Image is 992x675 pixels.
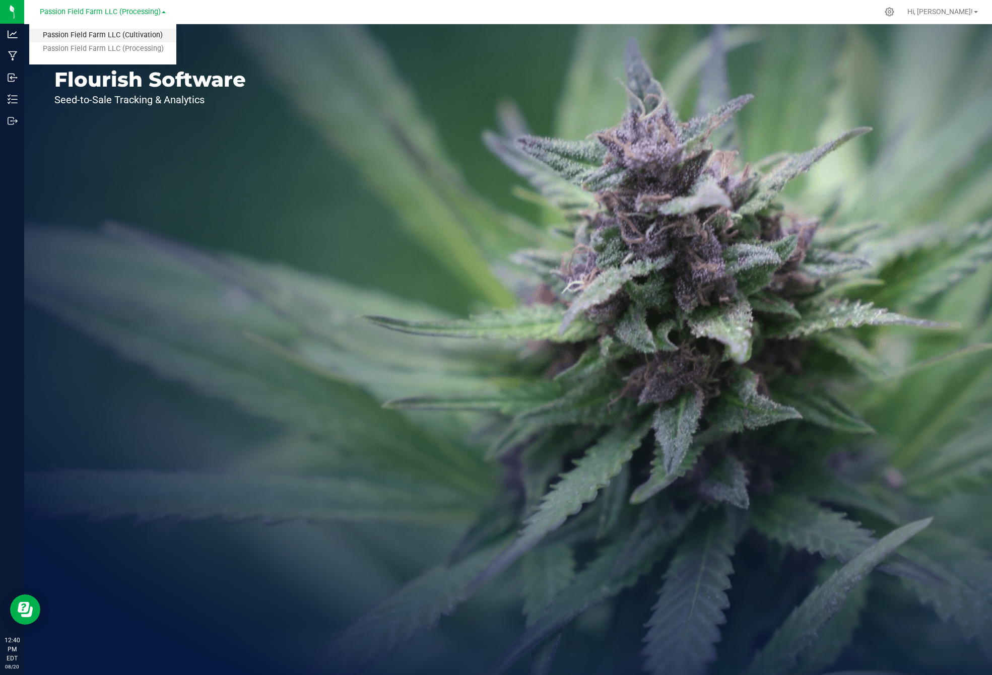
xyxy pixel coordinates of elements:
[54,95,246,105] p: Seed-to-Sale Tracking & Analytics
[40,8,161,16] span: Passion Field Farm LLC (Processing)
[883,7,896,17] div: Manage settings
[10,594,40,625] iframe: Resource center
[29,42,176,56] a: Passion Field Farm LLC (Processing)
[5,663,20,670] p: 08/20
[8,94,18,104] inline-svg: Inventory
[8,73,18,83] inline-svg: Inbound
[907,8,973,16] span: Hi, [PERSON_NAME]!
[8,51,18,61] inline-svg: Manufacturing
[5,636,20,663] p: 12:40 PM EDT
[8,116,18,126] inline-svg: Outbound
[8,29,18,39] inline-svg: Analytics
[54,70,246,90] p: Flourish Software
[29,29,176,42] a: Passion Field Farm LLC (Cultivation)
